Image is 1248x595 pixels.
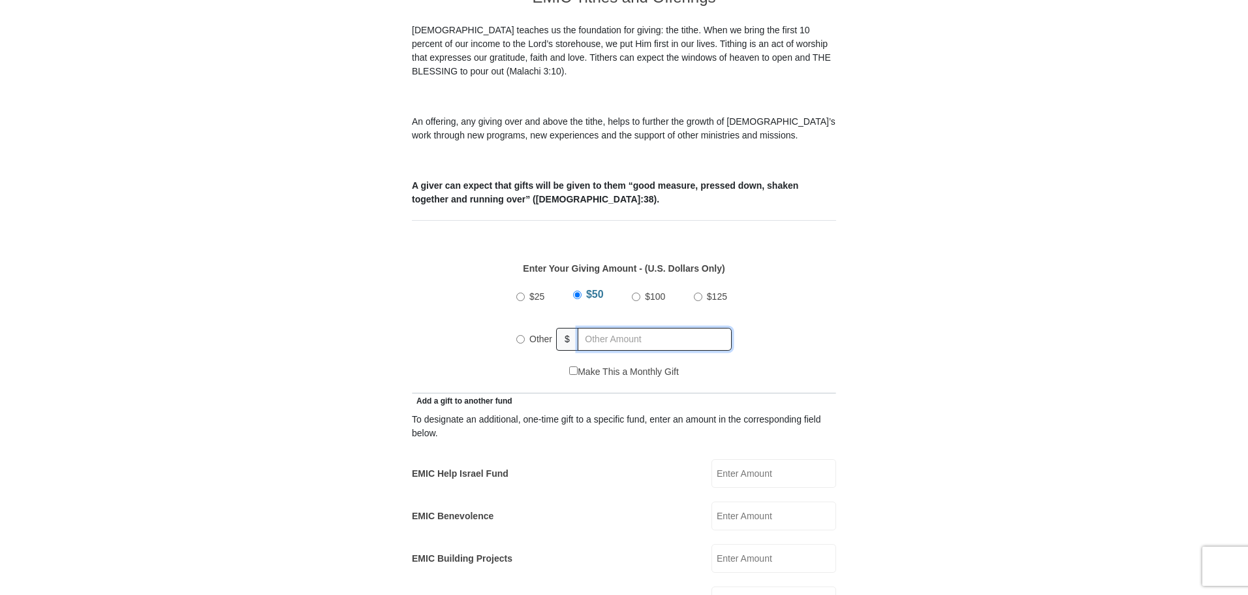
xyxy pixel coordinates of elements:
input: Make This a Monthly Gift [569,366,578,375]
input: Enter Amount [711,459,836,488]
label: EMIC Building Projects [412,552,512,566]
span: $100 [645,291,665,302]
span: Add a gift to another fund [412,396,512,406]
b: A giver can expect that gifts will be given to them “good measure, pressed down, shaken together ... [412,180,798,204]
input: Other Amount [578,328,732,351]
label: EMIC Help Israel Fund [412,467,508,481]
span: Other [529,334,552,344]
strong: Enter Your Giving Amount - (U.S. Dollars Only) [523,263,725,274]
span: $125 [707,291,727,302]
span: $25 [529,291,544,302]
p: An offering, any giving over and above the tithe, helps to further the growth of [DEMOGRAPHIC_DAT... [412,115,836,142]
label: EMIC Benevolence [412,509,493,523]
input: Enter Amount [711,502,836,530]
div: To designate an additional, one-time gift to a specific fund, enter an amount in the correspondin... [412,413,836,440]
p: [DEMOGRAPHIC_DATA] teaches us the foundation for giving: the tithe. When we bring the first 10 pe... [412,24,836,78]
input: Enter Amount [711,544,836,573]
span: $ [556,328,578,351]
span: $50 [586,289,604,300]
label: Make This a Monthly Gift [569,365,679,379]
